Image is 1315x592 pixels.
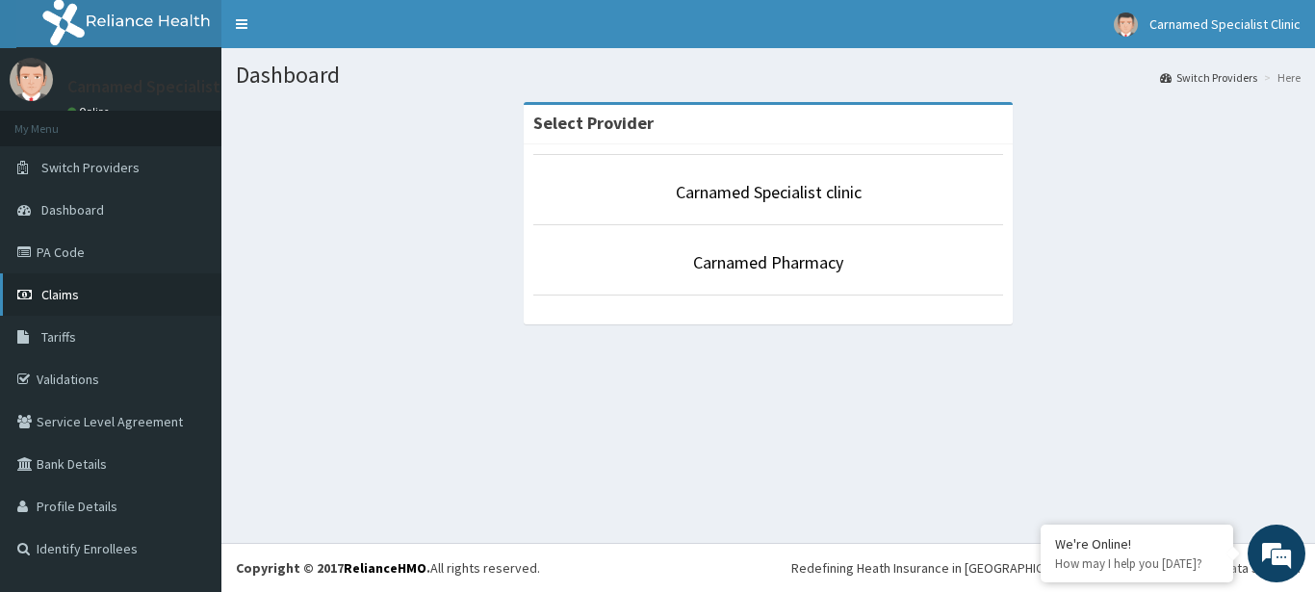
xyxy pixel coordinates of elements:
img: User Image [10,58,53,101]
footer: All rights reserved. [221,543,1315,592]
div: Chat with us now [100,108,323,133]
img: d_794563401_company_1708531726252_794563401 [36,96,78,144]
span: Carnamed Specialist Clinic [1149,15,1301,33]
p: Carnamed Specialist Clinic [67,78,265,95]
div: Minimize live chat window [316,10,362,56]
h1: Dashboard [236,63,1301,88]
p: How may I help you today? [1055,555,1219,572]
a: RelianceHMO [344,559,426,577]
div: We're Online! [1055,535,1219,553]
div: Redefining Heath Insurance in [GEOGRAPHIC_DATA] using Telemedicine and Data Science! [791,558,1301,578]
strong: Copyright © 2017 . [236,559,430,577]
span: Tariffs [41,328,76,346]
span: Dashboard [41,201,104,219]
a: Carnamed Pharmacy [693,251,843,273]
span: Switch Providers [41,159,140,176]
textarea: Type your message and hit 'Enter' [10,391,367,458]
a: Switch Providers [1160,69,1257,86]
img: User Image [1114,13,1138,37]
a: Carnamed Specialist clinic [676,181,862,203]
span: Claims [41,286,79,303]
a: Online [67,105,114,118]
span: We're online! [112,175,266,370]
strong: Select Provider [533,112,654,134]
li: Here [1259,69,1301,86]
